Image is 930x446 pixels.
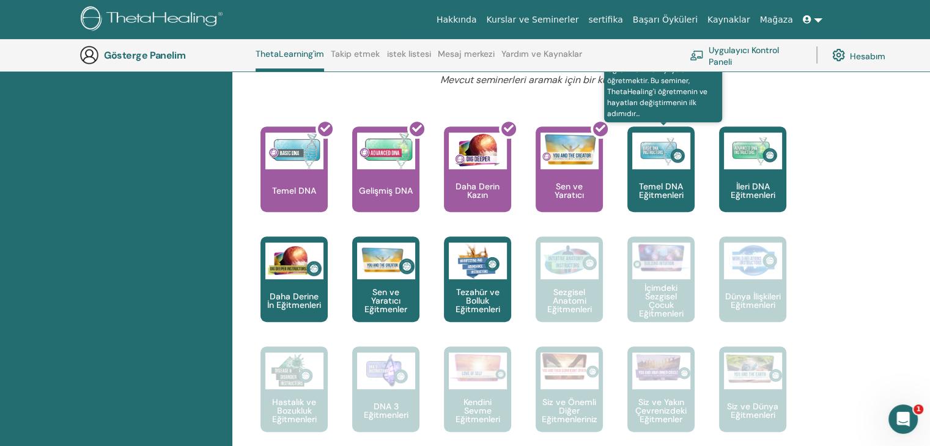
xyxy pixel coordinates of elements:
[444,126,511,236] a: Daha Derin Kazın Daha Derin Kazın
[724,243,782,279] img: Dünya İlişkileri Eğitmenleri
[438,49,495,68] a: Mesaj merkezi
[352,236,419,346] a: Sen ve Yaratıcı Eğitmenler Sen ve Yaratıcı Eğitmenler
[628,9,703,31] a: Başarı Öyküleri
[449,243,507,279] img: Tezahür ve Bolluk Eğitmenleri
[536,126,603,236] a: Sen ve Yaratıcı Sen ve Yaratıcı
[387,49,431,68] a: istek listesi
[759,15,792,24] font: Mağaza
[633,15,698,24] font: Başarı Öyküleri
[486,15,578,24] font: Kurslar ve Seminerler
[690,42,802,68] a: Uygulayıcı Kontrol Paneli
[888,404,918,434] iframe: Intercom canlı sohbet
[725,291,781,310] font: Dünya İlişkileri Eğitmenleri
[703,9,755,31] a: Kaynaklar
[547,287,592,315] font: Sezgisel Anatomi Eğitmenleri
[444,236,511,346] a: Tezahür ve Bolluk Eğitmenleri Tezahür ve Bolluk Eğitmenleri
[387,48,431,59] font: istek listesi
[357,353,415,389] img: DNA 3 Eğitmenleri
[583,9,627,31] a: sertifika
[267,291,321,310] font: Daha Derine İn Eğitmenleri
[727,401,778,420] font: Siz ve Dünya Eğitmenleri
[456,397,500,425] font: Kendini Sevme Eğitmenleri
[632,243,690,272] img: İçimdeki Sezgisel Çocuk Eğitmenleri
[850,50,885,61] font: Hesabım
[501,49,582,68] a: Yardım ve Kaynaklar
[690,50,704,60] img: chalkboard-teacher.svg
[916,405,921,413] font: 1
[260,126,328,236] a: Temel DNA Temel DNA
[81,6,227,34] img: logo.png
[541,353,599,380] img: Siz ve Önemli Diğer Eğitmenleriniz
[719,126,786,236] a: İleri DNA Eğitmenleri İleri DNA Eğitmenleri
[541,243,599,279] img: Sezgisel Anatomi Eğitmenleri
[357,243,415,279] img: Sen ve Yaratıcı Eğitmenler
[632,353,690,382] img: Siz ve Yakın Çevrenizdeki Eğitmenler
[104,49,185,62] font: Gösterge Panelim
[359,185,413,196] font: Gelişmiş DNA
[542,397,597,425] font: Siz ve Önemli Diğer Eğitmenleriniz
[755,9,797,31] a: Mağaza
[707,15,750,24] font: Kaynaklar
[635,397,687,425] font: Siz ve Yakın Çevrenizdeki Eğitmenler
[639,181,684,200] font: Temel DNA Eğitmenleri
[588,15,622,24] font: sertifika
[709,44,779,67] font: Uygulayıcı Kontrol Paneli
[724,353,782,384] img: Siz ve Dünya Eğitmenleri
[364,287,407,315] font: Sen ve Yaratıcı Eğitmenler
[639,282,684,319] font: İçimdeki Sezgisel Çocuk Eğitmenleri
[260,236,328,346] a: Daha Derine İn Eğitmenleri Daha Derine İn Eğitmenleri
[501,48,582,59] font: Yardım ve Kaynaklar
[627,236,695,346] a: İçimdeki Sezgisel Çocuk Eğitmenleri İçimdeki Sezgisel Çocuk Eğitmenleri
[832,42,885,68] a: Hesabım
[265,353,323,389] img: Hastalık ve Bozukluk Eğitmenleri
[627,126,695,236] a: Öğrenmenin en iyi yolu öğretmektir. Bu seminer, ThetaHealing'i öğretmenin ve hayatları değiştirme...
[456,287,500,315] font: Tezahür ve Bolluk Eğitmenleri
[432,9,482,31] a: Hakkında
[357,133,415,169] img: Gelişmiş DNA
[256,48,324,59] font: ThetaLearning'im
[731,181,775,200] font: İleri DNA Eğitmenleri
[265,133,323,169] img: Temel DNA
[541,133,599,166] img: Sen ve Yaratıcı
[440,73,657,86] font: Mevcut seminerleri aramak için bir kursa tıklayın
[79,45,99,65] img: generic-user-icon.jpg
[632,133,690,169] img: Temel DNA Eğitmenleri
[481,9,583,31] a: Kurslar ve Seminerler
[364,401,408,420] font: DNA 3 Eğitmenleri
[449,353,507,382] img: Kendini Sevme Eğitmenleri
[449,133,507,169] img: Daha Derin Kazın
[352,126,419,236] a: Gelişmiş DNA Gelişmiş DNA
[256,49,324,71] a: ThetaLearning'im
[265,243,323,279] img: Daha Derine İn Eğitmenleri
[719,236,786,346] a: Dünya İlişkileri Eğitmenleri Dünya İlişkileri Eğitmenleri
[331,49,380,68] a: Takip etmek
[724,133,782,169] img: İleri DNA Eğitmenleri
[272,397,317,425] font: Hastalık ve Bozukluk Eğitmenleri
[832,46,845,64] img: cog.svg
[607,65,707,119] font: Öğrenmenin en iyi yolu öğretmektir. Bu seminer, ThetaHealing'i öğretmenin ve hayatları değiştirme...
[331,48,380,59] font: Takip etmek
[536,236,603,346] a: Sezgisel Anatomi Eğitmenleri Sezgisel Anatomi Eğitmenleri
[437,15,477,24] font: Hakkında
[438,48,495,59] font: Mesaj merkezi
